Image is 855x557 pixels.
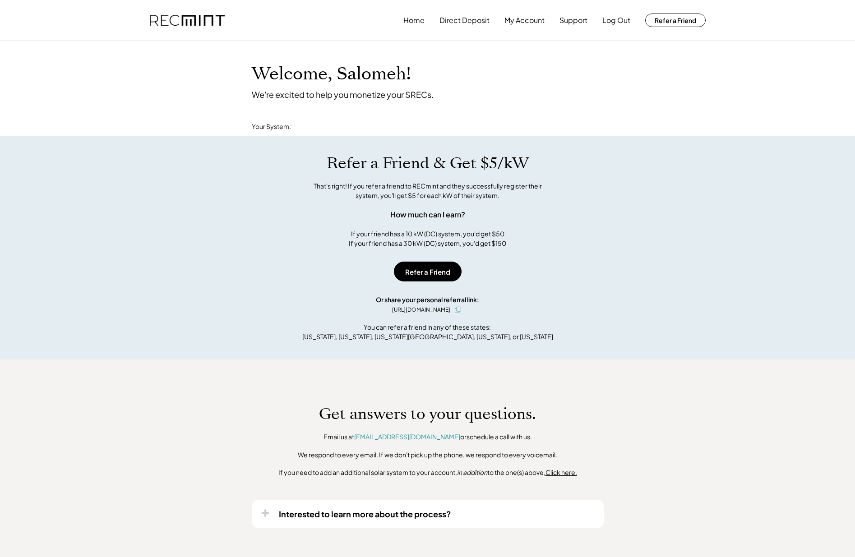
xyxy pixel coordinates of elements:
button: Log Out [602,11,630,29]
h1: Welcome, Salomeh! [252,64,411,85]
div: We're excited to help you monetize your SRECs. [252,89,434,100]
button: My Account [504,11,545,29]
a: [EMAIL_ADDRESS][DOMAIN_NAME] [354,433,460,441]
div: How much can I earn? [390,209,465,220]
button: Direct Deposit [439,11,490,29]
button: click to copy [453,304,463,315]
div: Email us at or . [324,433,532,442]
button: Support [559,11,587,29]
button: Home [403,11,425,29]
button: Refer a Friend [645,14,706,27]
button: Refer a Friend [394,262,462,281]
div: If you need to add an additional solar system to your account, to the one(s) above, [278,468,577,477]
div: We respond to every email. If we don't pick up the phone, we respond to every voicemail. [298,451,557,460]
div: You can refer a friend in any of these states: [US_STATE], [US_STATE], [US_STATE][GEOGRAPHIC_DATA... [302,322,553,341]
a: schedule a call with us [467,433,530,441]
h1: Refer a Friend & Get $5/kW [327,154,529,173]
div: That's right! If you refer a friend to RECmint and they successfully register their system, you'l... [304,181,552,200]
img: recmint-logotype%403x.png [150,15,225,26]
div: Interested to learn more about the process? [279,509,451,519]
div: Or share your personal referral link: [376,295,479,304]
h1: Get answers to your questions. [319,405,536,424]
div: If your friend has a 10 kW (DC) system, you'd get $50 If your friend has a 30 kW (DC) system, you... [349,229,506,248]
u: Click here. [545,468,577,476]
div: [URL][DOMAIN_NAME] [392,306,450,314]
em: in addition [457,468,487,476]
div: Your System: [252,122,291,131]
